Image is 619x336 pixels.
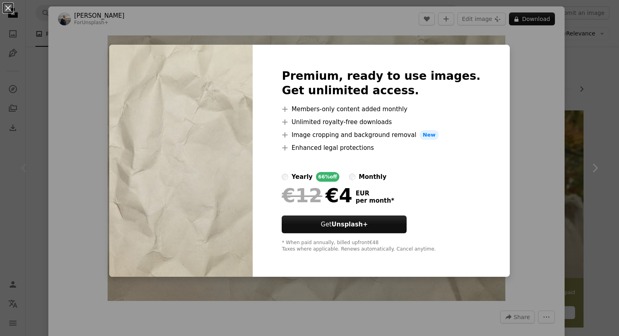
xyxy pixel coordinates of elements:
div: * When paid annually, billed upfront €48 Taxes where applicable. Renews automatically. Cancel any... [282,240,480,253]
img: premium_photo-1675695700239-44153e6bf430 [109,45,253,277]
strong: Unsplash+ [332,221,368,228]
div: yearly [291,172,312,182]
span: per month * [355,197,394,204]
li: Members-only content added monthly [282,104,480,114]
span: New [420,130,439,140]
input: monthly [349,174,355,180]
span: EUR [355,190,394,197]
button: GetUnsplash+ [282,216,407,233]
h2: Premium, ready to use images. Get unlimited access. [282,69,480,98]
div: 66% off [316,172,340,182]
div: monthly [359,172,386,182]
li: Image cropping and background removal [282,130,480,140]
li: Enhanced legal protections [282,143,480,153]
li: Unlimited royalty-free downloads [282,117,480,127]
div: €4 [282,185,352,206]
span: €12 [282,185,322,206]
input: yearly66%off [282,174,288,180]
